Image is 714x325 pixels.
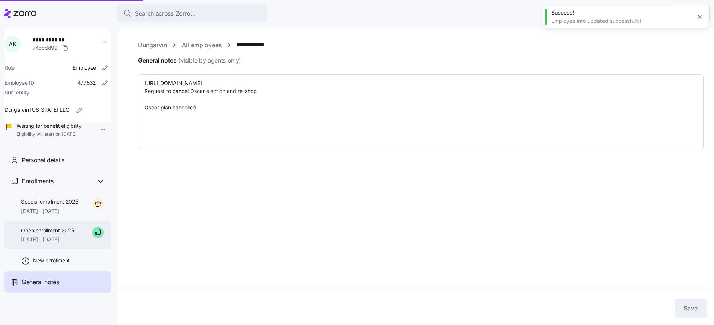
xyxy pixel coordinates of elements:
[684,304,697,313] span: Save
[21,236,74,243] span: [DATE] - [DATE]
[4,79,34,87] span: Employee ID
[21,198,78,205] span: Special enrollment 2025
[4,64,15,72] span: Role
[675,299,706,318] button: Save
[73,64,96,72] span: Employee
[16,131,81,138] span: Eligibility will start on [DATE]
[78,79,96,87] span: 477532
[22,277,59,287] span: General notes
[182,40,222,50] a: All employees
[33,257,70,264] span: New enrollment
[21,207,78,215] span: [DATE] - [DATE]
[117,4,267,22] button: Search across Zorro...
[138,40,167,50] a: Dungarvin
[22,156,64,165] span: Personal details
[16,122,81,130] span: Waiting for benefit eligibility
[9,41,16,47] span: A K
[21,227,74,234] span: Open enrollment 2025
[551,17,691,25] div: Employee info updated successfully!
[138,56,241,65] span: General notes
[138,74,703,150] textarea: [URL][DOMAIN_NAME] Request to cancel Oscar election and re-shop Oscar plan cancelled
[551,9,691,16] div: Success!
[4,89,29,96] span: Sub-entity
[135,9,196,18] span: Search across Zorro...
[178,56,241,65] span: (visible by agents only)
[33,44,58,52] span: 74bcdd99
[4,106,69,114] span: Dungarvin [US_STATE] LLC
[22,177,53,186] span: Enrollments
